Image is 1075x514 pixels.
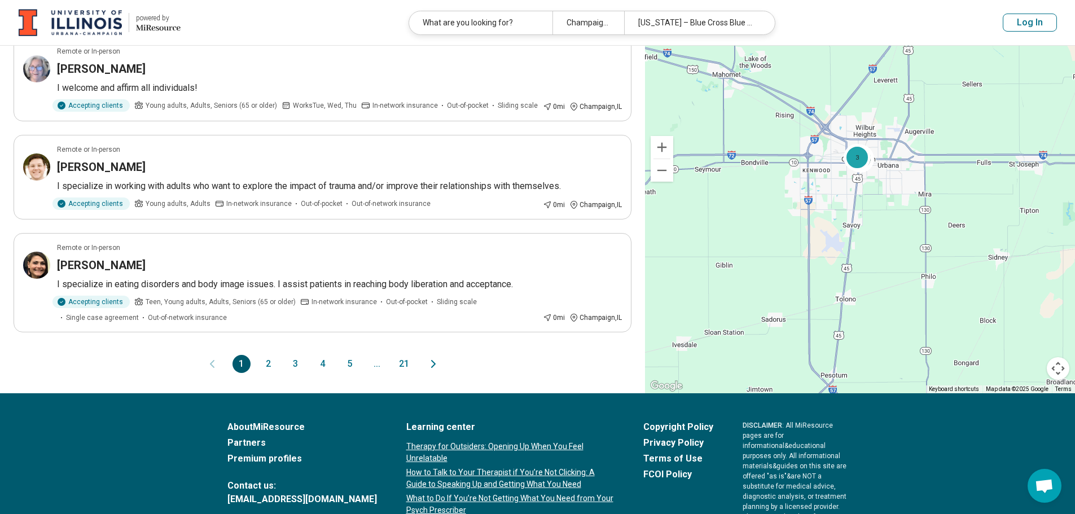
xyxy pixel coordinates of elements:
p: Remote or In-person [57,144,120,155]
a: How to Talk to Your Therapist if You’re Not Clicking: A Guide to Speaking Up and Getting What You... [406,467,614,490]
span: Single case agreement [66,313,139,323]
span: Sliding scale [437,297,477,307]
button: Zoom in [651,136,673,159]
span: In-network insurance [311,297,377,307]
div: Open chat [1028,469,1061,503]
span: In-network insurance [226,199,292,209]
span: Sliding scale [498,100,538,111]
button: Keyboard shortcuts [929,385,979,393]
span: Out-of-pocket [386,297,428,307]
span: Teen, Young adults, Adults, Seniors (65 or older) [146,297,296,307]
a: Copyright Policy [643,420,713,434]
a: Therapy for Outsiders: Opening Up When You Feel Unrelatable [406,441,614,464]
button: Next page [427,355,440,373]
p: I welcome and affirm all individuals! [57,81,622,95]
button: 5 [341,355,359,373]
a: FCOI Policy [643,468,713,481]
img: Google [648,379,685,393]
a: Terms (opens in new tab) [1055,386,1072,392]
p: I specialize in eating disorders and body image issues. I assist patients in reaching body libera... [57,278,622,291]
a: AboutMiResource [227,420,377,434]
div: Accepting clients [52,296,130,308]
div: 0 mi [543,102,565,112]
span: Out-of-network insurance [148,313,227,323]
span: In-network insurance [372,100,438,111]
div: 0 mi [543,200,565,210]
div: What are you looking for? [409,11,552,34]
span: Contact us: [227,479,377,493]
button: Log In [1003,14,1057,32]
a: Premium profiles [227,452,377,465]
a: Privacy Policy [643,436,713,450]
a: Terms of Use [643,452,713,465]
span: DISCLAIMER [743,421,782,429]
p: I specialize in working with adults who want to explore the impact of trauma and/or improve their... [57,179,622,193]
button: 2 [260,355,278,373]
button: 1 [232,355,251,373]
span: Out-of-pocket [301,199,343,209]
div: powered by [136,13,181,23]
button: 21 [395,355,413,373]
span: Young adults, Adults, Seniors (65 or older) [146,100,277,111]
a: University of Illinois at Urbana-Champaignpowered by [18,9,181,36]
div: 0 mi [543,313,565,323]
div: Accepting clients [52,99,130,112]
button: Map camera controls [1047,357,1069,380]
a: [EMAIL_ADDRESS][DOMAIN_NAME] [227,493,377,506]
div: [US_STATE] – Blue Cross Blue Shield [624,11,767,34]
span: Map data ©2025 Google [986,386,1048,392]
span: ... [368,355,386,373]
button: 3 [287,355,305,373]
a: Open this area in Google Maps (opens a new window) [648,379,685,393]
a: Learning center [406,420,614,434]
span: Works Tue, Wed, Thu [293,100,357,111]
img: University of Illinois at Urbana-Champaign [19,9,122,36]
div: Champaign , IL [569,313,622,323]
div: Champaign, [GEOGRAPHIC_DATA] 61820 [552,11,624,34]
button: Zoom out [651,159,673,182]
span: Young adults, Adults [146,199,210,209]
div: 3 [844,143,871,170]
h3: [PERSON_NAME] [57,159,146,175]
a: Partners [227,436,377,450]
span: Out-of-network insurance [352,199,431,209]
div: Accepting clients [52,197,130,210]
p: Remote or In-person [57,243,120,253]
h3: [PERSON_NAME] [57,61,146,77]
button: 4 [314,355,332,373]
p: Remote or In-person [57,46,120,56]
button: Previous page [205,355,219,373]
span: Out-of-pocket [447,100,489,111]
div: Champaign , IL [569,102,622,112]
div: Champaign , IL [569,200,622,210]
h3: [PERSON_NAME] [57,257,146,273]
